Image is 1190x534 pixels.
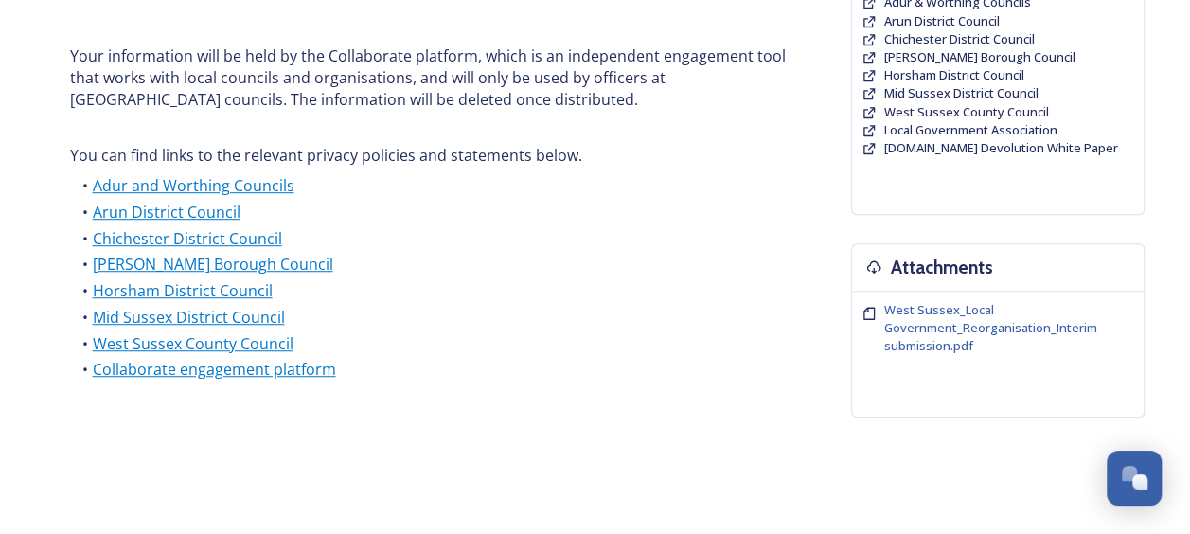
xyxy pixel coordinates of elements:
[92,280,272,301] a: Horsham District Council
[884,48,1075,66] a: [PERSON_NAME] Borough Council
[884,66,1024,83] span: Horsham District Council
[884,103,1049,121] a: West Sussex County Council
[92,175,293,196] a: Adur and Worthing Councils
[1107,451,1162,506] button: Open Chat
[884,48,1075,65] span: [PERSON_NAME] Borough Council
[70,145,790,167] p: You can find links to the relevant privacy policies and statements below.
[884,121,1057,139] a: Local Government Association
[884,139,1118,156] span: [DOMAIN_NAME] Devolution White Paper
[884,84,1039,102] a: Mid Sussex District Council
[884,30,1035,48] a: Chichester District Council
[884,103,1049,120] span: West Sussex County Council
[884,139,1118,157] a: [DOMAIN_NAME] Devolution White Paper
[884,66,1024,84] a: Horsham District Council
[92,359,335,380] a: Collaborate engagement platform
[884,84,1039,101] span: Mid Sussex District Council
[92,202,240,222] a: Arun District Council
[884,121,1057,138] span: Local Government Association
[92,254,332,275] a: [PERSON_NAME] Borough Council
[92,333,293,354] a: West Sussex County Council
[92,307,284,328] a: Mid Sussex District Council
[884,301,1097,354] span: West Sussex_Local Government_Reorganisation_Interim submission.pdf
[884,12,1000,29] span: Arun District Council
[884,30,1035,47] span: Chichester District Council
[891,254,993,281] h3: Attachments
[92,228,281,249] a: Chichester District Council
[884,12,1000,30] a: Arun District Council
[70,45,790,110] p: Your information will be held by the Collaborate platform, which is an independent engagement too...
